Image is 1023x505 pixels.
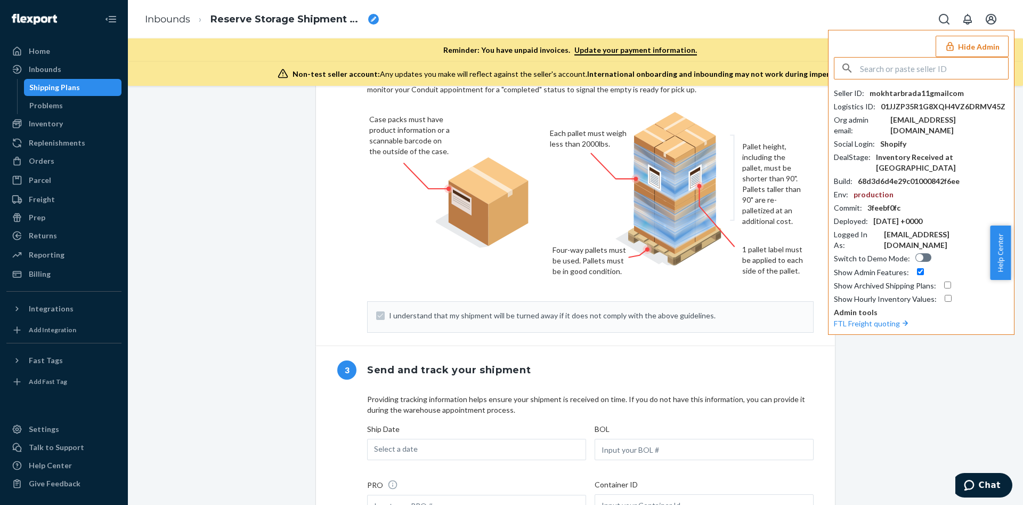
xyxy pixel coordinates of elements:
div: Reporting [29,250,64,260]
span: Select a date [374,444,418,453]
input: Input your BOL # [595,439,814,460]
a: Add Integration [6,322,121,339]
div: Add Integration [29,325,76,334]
input: I understand that my shipment will be turned away if it does not comply with the above guidelines. [376,311,385,320]
span: Non-test seller account: [293,69,380,78]
a: Reporting [6,246,121,263]
div: Inbounds [29,64,61,75]
a: Inbounds [145,13,190,25]
label: PRO [367,479,398,491]
p: Ship Date [367,424,586,435]
div: 01JJZP35R1G8XQH4VZ6DRMV45Z [881,101,1005,112]
div: Any updates you make will reflect against the seller's account. [293,69,863,79]
div: [EMAIL_ADDRESS][DOMAIN_NAME] [890,115,1009,136]
button: Hide Admin [936,36,1009,57]
div: Problems [29,100,63,111]
button: Fast Tags [6,352,121,369]
div: Settings [29,424,59,435]
label: BOL [595,424,610,435]
figcaption: Case packs must have product information or a scannable barcode on the outside of the case. [369,114,451,157]
div: Env : [834,189,848,200]
h1: Send and track your shipment [367,359,531,381]
a: Inbounds [6,61,121,78]
div: Inventory Received at [GEOGRAPHIC_DATA] [876,152,1009,173]
div: Integrations [29,303,74,314]
div: Shopify [880,139,906,149]
a: Add Fast Tag [6,373,121,390]
div: Build : [834,176,852,187]
div: Shipping Plans [29,82,80,93]
div: Commit : [834,203,862,213]
div: production [854,189,894,200]
a: Returns [6,227,121,244]
button: Close Navigation [100,9,121,30]
div: Show Hourly Inventory Values : [834,294,937,304]
a: Prep [6,209,121,226]
ol: breadcrumbs [136,4,387,35]
a: Problems [24,97,122,114]
p: Reminder: You have unpaid invoices. [443,45,697,55]
div: Home [29,46,50,57]
a: Orders [6,153,121,170]
span: International onboarding and inbounding may not work during impersonation. [587,69,863,78]
p: Providing tracking information helps ensure your shipment is received on time. If you do not have... [367,394,814,415]
div: Social Login : [834,139,875,149]
div: Deployed : [834,216,868,227]
a: Inventory [6,115,121,132]
div: Orders [29,156,54,166]
div: Inventory [29,118,63,129]
div: Give Feedback [29,478,80,489]
button: Open Search Box [933,9,955,30]
div: Show Archived Shipping Plans : [834,280,936,291]
button: Open account menu [980,9,1002,30]
button: Open notifications [957,9,978,30]
img: Flexport logo [12,14,57,25]
button: Integrations [6,300,121,317]
a: Billing [6,266,121,283]
a: Help Center [6,457,121,474]
div: Seller ID : [834,88,864,99]
a: Settings [6,421,121,438]
span: Reserve Storage Shipment STI8dfe122c90 [210,13,364,27]
input: Search or paste seller ID [860,58,1008,79]
div: Show Admin Features : [834,267,909,278]
div: Parcel [29,175,51,186]
div: DealStage : [834,152,871,163]
div: Prep [29,212,45,223]
iframe: Opens a widget where you can chat to one of our agents [955,473,1012,500]
div: Fast Tags [29,355,63,366]
p: Admin tools [834,307,1009,318]
div: Talk to Support [29,442,84,453]
a: Replenishments [6,134,121,151]
a: Parcel [6,172,121,189]
div: Freight [29,194,55,205]
div: Logistics ID : [834,101,875,112]
div: Replenishments [29,138,85,148]
div: Switch to Demo Mode : [834,253,910,264]
div: [DATE] +0000 [873,216,922,227]
div: [EMAIL_ADDRESS][DOMAIN_NAME] [884,229,1009,251]
figcaption: Each pallet must weigh less than 2000lbs. [550,128,629,149]
span: I understand that my shipment will be turned away if it does not comply with the above guidelines. [389,310,805,321]
button: Talk to Support [6,439,121,456]
label: Container ID [595,479,638,490]
div: Help Center [29,460,72,471]
div: Logged In As : [834,229,879,251]
button: Help Center [990,226,1011,280]
a: Home [6,43,121,60]
button: Give Feedback [6,475,121,492]
div: mokhtarbrada11gmailcom [870,88,964,99]
div: Add Fast Tag [29,377,67,386]
span: 3 [337,360,356,380]
a: Update your payment information. [574,45,697,55]
div: 68d3d6d4e29c01000842f6ee [858,176,960,187]
div: Org admin email : [834,115,885,136]
a: FTL Freight quoting [834,319,911,328]
figcaption: Four-way pallets must be used. Pallets must be in good condition. [553,245,627,277]
a: Freight [6,191,121,208]
figcaption: Pallet height, including the pallet, must be shorter than 90". Pallets taller than 90" are re-pal... [742,141,806,203]
div: Returns [29,230,57,241]
div: 3feebf0fc [867,203,900,213]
